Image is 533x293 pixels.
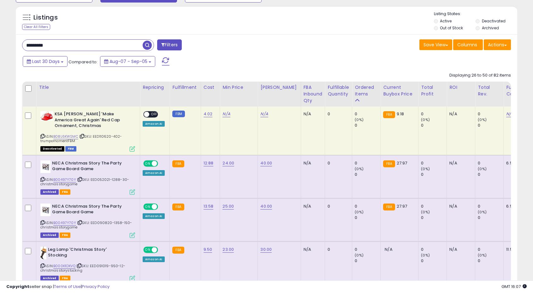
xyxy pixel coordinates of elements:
[449,72,511,78] div: Displaying 26 to 50 of 82 items
[222,111,230,117] a: N/A
[48,247,125,260] b: Leg Lamp 'Christmas Story' Stocking
[478,204,503,209] div: 0
[421,204,447,209] div: 0
[449,84,472,91] div: ROI
[52,160,129,174] b: NECA Christmas Story The Party Game Board Game
[304,84,323,104] div: FBA inbound Qty
[421,160,447,166] div: 0
[144,247,152,252] span: ON
[355,117,364,122] small: (0%)
[478,123,503,128] div: 0
[482,18,506,24] label: Deactivated
[149,112,159,117] span: OFF
[304,247,320,252] div: N/A
[157,204,167,209] span: OFF
[506,247,528,252] div: 11.57
[355,258,380,264] div: 0
[68,59,98,65] span: Compared to:
[383,160,395,167] small: FBA
[260,203,272,210] a: 40.00
[204,160,214,166] a: 12.88
[40,160,50,173] img: 41CAK2s+zDL._SL40_.jpg
[40,146,64,152] span: All listings that are unavailable for purchase on Amazon for any reason other than out-of-stock
[143,84,167,91] div: Repricing
[40,247,135,280] div: ASIN:
[23,56,68,67] button: Last 30 Days
[478,166,487,171] small: (0%)
[33,13,58,22] h5: Listings
[260,160,272,166] a: 40.00
[355,123,380,128] div: 0
[54,284,81,290] a: Terms of Use
[172,111,185,117] small: FBM
[6,284,110,290] div: seller snap | |
[506,111,514,117] a: N/A
[40,189,59,195] span: Listings that have been deleted from Seller Central
[328,204,347,209] div: 0
[501,284,527,290] span: 2025-10-6 16:07 GMT
[478,160,503,166] div: 0
[478,253,487,258] small: (0%)
[143,256,165,262] div: Amazon AI
[60,233,70,238] span: FBA
[484,39,511,50] button: Actions
[53,134,78,139] a: B08L6KWSMC
[22,24,50,30] div: Clear All Filters
[506,160,528,166] div: 6.51
[40,220,132,230] span: | SKU: EED090820-1358-150-christmasstorygame
[421,166,430,171] small: (0%)
[40,111,135,151] div: ASIN:
[355,204,380,209] div: 0
[421,117,430,122] small: (0%)
[304,111,320,117] div: N/A
[478,247,503,252] div: 0
[355,172,380,177] div: 0
[143,170,165,176] div: Amazon AI
[421,84,444,97] div: Total Profit
[355,166,364,171] small: (0%)
[53,263,75,269] a: B000K1OXVQ
[434,11,517,17] p: Listing States:
[55,111,131,130] b: KSA [PERSON_NAME] 'Make America Great Again' Red Cap Ornament, Christmas
[449,204,470,209] div: N/A
[355,247,380,252] div: 0
[478,117,487,122] small: (0%)
[40,263,125,273] span: | SKU: EED091019-950-12-christmasstorystocking
[60,189,70,195] span: FBA
[52,204,129,217] b: NECA Christmas Story The Party Game Board Game
[355,210,364,215] small: (0%)
[40,134,122,143] span: | SKU: EED110620-402-trumpornamentFBM
[222,84,255,91] div: Min Price
[449,247,470,252] div: N/A
[478,210,487,215] small: (0%)
[100,56,155,67] button: Aug-07 - Sep-05
[222,203,234,210] a: 25.00
[397,111,404,117] span: 9.18
[65,146,77,152] span: FBM
[478,84,501,97] div: Total Rev.
[40,177,129,187] span: | SKU: EED052021-1288-30-christmasstorygame
[449,111,470,117] div: N/A
[32,58,60,65] span: Last 30 Days
[157,247,167,252] span: OFF
[222,246,234,253] a: 23.00
[143,121,165,127] div: Amazon AI
[157,161,167,166] span: OFF
[222,160,234,166] a: 24.00
[328,111,347,117] div: 0
[204,84,217,91] div: Cost
[419,39,452,50] button: Save View
[397,160,407,166] span: 27.97
[172,160,184,167] small: FBA
[204,246,212,253] a: 9.50
[355,215,380,221] div: 0
[421,123,447,128] div: 0
[421,111,447,117] div: 0
[328,160,347,166] div: 0
[478,258,503,264] div: 0
[40,111,53,121] img: 41zREdWu1BL._SL40_.jpg
[172,204,184,210] small: FBA
[421,253,430,258] small: (0%)
[440,18,452,24] label: Active
[39,84,137,91] div: Title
